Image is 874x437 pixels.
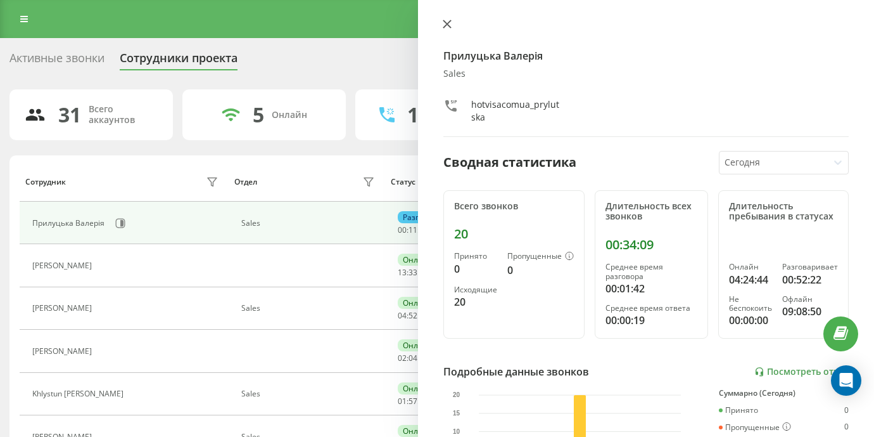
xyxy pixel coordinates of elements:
[719,389,849,398] div: Суммарно (Сегодня)
[844,422,849,433] div: 0
[443,68,849,79] div: Sales
[754,367,849,377] a: Посмотреть отчет
[408,310,417,321] span: 52
[234,178,257,186] div: Отдел
[398,254,438,266] div: Онлайн
[454,201,574,212] div: Всего звонков
[398,226,428,235] div: : :
[719,406,758,415] div: Принято
[120,51,237,71] div: Сотрудники проекта
[782,272,838,287] div: 00:52:22
[32,304,95,313] div: [PERSON_NAME]
[454,252,497,261] div: Принято
[391,178,415,186] div: Статус
[89,104,158,126] div: Всего аккаунтов
[453,392,460,399] text: 20
[471,98,562,124] div: hotvisacomua_prylutska
[398,396,407,407] span: 01
[443,364,589,379] div: Подробные данные звонков
[507,263,574,278] div: 0
[443,48,849,63] h4: Прилуцька Валерія
[782,263,838,271] div: Разговаривает
[9,51,104,71] div: Активные звонки
[253,103,264,127] div: 5
[398,268,428,277] div: : :
[398,397,428,406] div: : :
[398,310,407,321] span: 04
[398,225,407,235] span: 00
[729,313,772,328] div: 00:00:00
[241,389,378,398] div: Sales
[398,211,464,223] div: Разговаривает
[398,311,428,320] div: : :
[729,263,772,271] div: Онлайн
[398,297,438,309] div: Онлайн
[398,267,407,278] span: 13
[408,396,417,407] span: 57
[605,237,697,252] div: 00:34:09
[443,153,576,172] div: Сводная статистика
[729,201,838,223] div: Длительность пребывания в статусах
[454,261,497,277] div: 0
[32,219,108,228] div: Прилуцька Валерія
[719,422,791,433] div: Пропущенные
[605,201,697,223] div: Длительность всех звонков
[453,410,460,417] text: 15
[782,304,838,319] div: 09:08:50
[605,304,697,313] div: Среднее время ответа
[407,103,419,127] div: 1
[454,226,574,242] div: 20
[454,294,497,310] div: 20
[241,219,378,228] div: Sales
[605,313,697,328] div: 00:00:19
[398,353,407,363] span: 02
[25,178,66,186] div: Сотрудник
[782,295,838,304] div: Офлайн
[241,304,378,313] div: Sales
[454,285,497,294] div: Исходящие
[605,263,697,281] div: Среднее время разговора
[398,425,438,437] div: Онлайн
[398,354,428,363] div: : :
[32,261,95,270] div: [PERSON_NAME]
[408,225,417,235] span: 11
[272,110,307,121] div: Онлайн
[398,382,438,395] div: Онлайн
[453,428,460,435] text: 10
[58,103,81,127] div: 31
[32,389,127,398] div: Khlystun [PERSON_NAME]
[398,339,438,351] div: Онлайн
[32,347,95,356] div: [PERSON_NAME]
[507,252,574,262] div: Пропущенные
[408,353,417,363] span: 04
[844,406,849,415] div: 0
[729,295,772,313] div: Не беспокоить
[605,281,697,296] div: 00:01:42
[729,272,772,287] div: 04:24:44
[408,267,417,278] span: 33
[831,365,861,396] div: Open Intercom Messenger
